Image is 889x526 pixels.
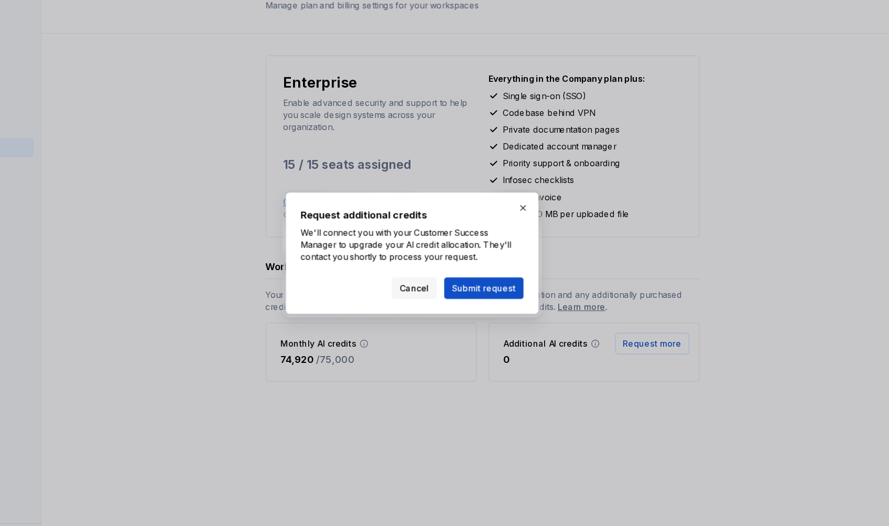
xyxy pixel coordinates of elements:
[472,284,541,303] button: Submit request
[433,288,459,299] span: Cancel
[348,223,541,236] h2: Request additional credits
[348,240,541,272] p: We'll connect you with your Customer Success Manager to upgrade your AI credit allocation. They'l...
[427,284,466,303] button: Cancel
[479,288,535,299] span: Submit request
